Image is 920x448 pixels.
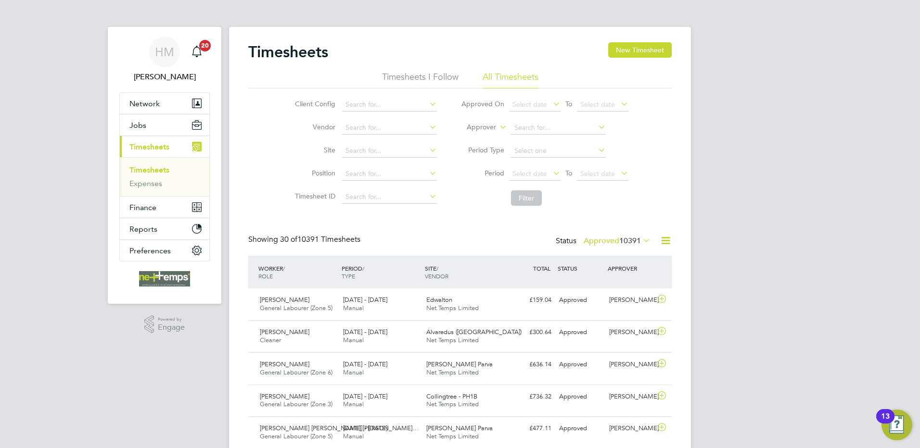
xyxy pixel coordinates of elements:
[342,190,437,204] input: Search for...
[512,169,547,178] span: Select date
[260,328,309,336] span: [PERSON_NAME]
[120,218,209,239] button: Reports
[129,165,169,174] a: Timesheets
[343,304,364,312] span: Manual
[605,421,655,436] div: [PERSON_NAME]
[555,421,605,436] div: Approved
[280,235,360,244] span: 10391 Timesheets
[426,304,479,312] span: Net Temps Limited
[260,304,332,312] span: General Labourer (Zone 5)
[260,424,419,432] span: [PERSON_NAME] [PERSON_NAME] [PERSON_NAME]…
[108,27,221,304] nav: Main navigation
[426,360,493,368] span: [PERSON_NAME] Parva
[605,292,655,308] div: [PERSON_NAME]
[533,264,550,272] span: TOTAL
[129,121,146,130] span: Jobs
[129,203,156,212] span: Finance
[555,260,605,277] div: STATUS
[292,123,335,131] label: Vendor
[425,272,448,280] span: VENDOR
[343,336,364,344] span: Manual
[120,93,209,114] button: Network
[343,360,387,368] span: [DATE] - [DATE]
[260,392,309,400] span: [PERSON_NAME]
[426,400,479,408] span: Net Temps Limited
[426,368,479,376] span: Net Temps Limited
[584,236,651,246] label: Approved
[881,416,890,429] div: 13
[342,121,437,135] input: Search for...
[343,424,387,432] span: [DATE] - [DATE]
[511,190,542,206] button: Filter
[505,389,555,405] div: £736.32
[436,264,438,272] span: /
[362,264,364,272] span: /
[256,260,339,285] div: WORKER
[343,392,387,400] span: [DATE] - [DATE]
[511,121,606,135] input: Search for...
[342,98,437,112] input: Search for...
[283,264,285,272] span: /
[120,197,209,218] button: Finance
[139,271,190,286] img: net-temps-logo-retina.png
[555,389,605,405] div: Approved
[426,424,493,432] span: [PERSON_NAME] Parva
[426,392,477,400] span: Collingtree - PH1B
[260,368,332,376] span: General Labourer (Zone 6)
[129,179,162,188] a: Expenses
[505,324,555,340] div: £300.64
[882,410,912,440] button: Open Resource Center, 13 new notifications
[260,296,309,304] span: [PERSON_NAME]
[260,360,309,368] span: [PERSON_NAME]
[155,46,174,58] span: HM
[461,169,504,177] label: Period
[120,136,209,157] button: Timesheets
[120,157,209,196] div: Timesheets
[339,260,422,285] div: PERIOD
[260,432,332,440] span: General Labourer (Zone 5)
[343,296,387,304] span: [DATE] - [DATE]
[343,432,364,440] span: Manual
[580,169,615,178] span: Select date
[555,324,605,340] div: Approved
[461,100,504,108] label: Approved On
[580,100,615,109] span: Select date
[119,37,210,83] a: HM[PERSON_NAME]
[120,114,209,136] button: Jobs
[129,246,171,255] span: Preferences
[505,292,555,308] div: £159.04
[343,400,364,408] span: Manual
[260,400,332,408] span: General Labourer (Zone 3)
[343,368,364,376] span: Manual
[426,432,479,440] span: Net Temps Limited
[426,296,452,304] span: Edwalton
[260,336,281,344] span: Cleaner
[562,167,575,179] span: To
[342,272,355,280] span: TYPE
[199,40,211,51] span: 20
[158,315,185,324] span: Powered by
[605,324,655,340] div: [PERSON_NAME]
[158,324,185,332] span: Engage
[461,146,504,154] label: Period Type
[453,123,496,132] label: Approver
[292,169,335,177] label: Position
[555,357,605,373] div: Approved
[120,240,209,261] button: Preferences
[292,100,335,108] label: Client Config
[342,167,437,181] input: Search for...
[248,42,328,62] h2: Timesheets
[605,357,655,373] div: [PERSON_NAME]
[511,144,606,158] input: Select one
[426,336,479,344] span: Net Temps Limited
[608,42,672,58] button: New Timesheet
[382,71,459,88] li: Timesheets I Follow
[144,315,185,334] a: Powered byEngage
[342,144,437,158] input: Search for...
[119,71,210,83] span: Holly McCarroll
[248,235,362,245] div: Showing
[292,192,335,200] label: Timesheet ID
[119,271,210,286] a: Go to home page
[605,389,655,405] div: [PERSON_NAME]
[129,224,157,234] span: Reports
